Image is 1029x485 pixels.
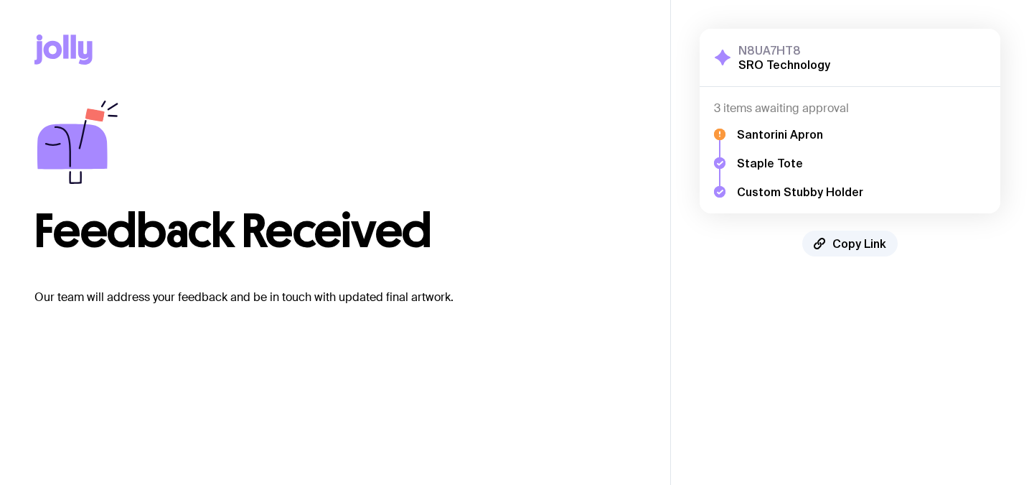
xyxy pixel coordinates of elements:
h5: Custom Stubby Holder [737,185,863,199]
h4: 3 items awaiting approval [714,101,986,116]
h2: SRO Technology [738,57,830,72]
h3: N8UA7HT8 [738,43,830,57]
span: Copy Link [832,236,886,251]
h5: Staple Tote [737,156,863,170]
h1: Feedback Received [34,208,636,254]
button: Copy Link [802,231,898,257]
h5: Santorini Apron [737,127,863,142]
p: Our team will address your feedback and be in touch with updated final artwork. [34,289,636,306]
